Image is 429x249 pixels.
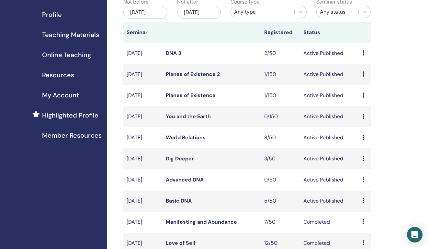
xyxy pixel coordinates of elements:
td: Active Published [300,85,359,106]
a: Love of Self [166,240,196,246]
td: Active Published [300,169,359,191]
td: [DATE] [123,64,163,85]
td: 2/50 [261,43,300,64]
td: Completed [300,212,359,233]
th: Status [300,22,359,43]
td: 1/150 [261,85,300,106]
td: 1/150 [261,64,300,85]
span: Member Resources [42,131,102,140]
th: Registered [261,22,300,43]
td: [DATE] [123,148,163,169]
td: 3/50 [261,148,300,169]
td: Active Published [300,64,359,85]
a: DNA 3 [166,50,181,56]
a: World Relations [166,134,206,141]
td: 0/150 [261,106,300,127]
td: Active Published [300,148,359,169]
a: Dig Deeper [166,155,194,162]
div: Any type [234,8,291,16]
td: 5/50 [261,191,300,212]
td: [DATE] [123,212,163,233]
a: Advanced DNA [166,176,204,183]
span: Resources [42,70,74,80]
td: [DATE] [123,85,163,106]
td: [DATE] [123,127,163,148]
a: Basic DNA [166,197,192,204]
a: Planes of Existence 2 [166,71,220,78]
td: 8/50 [261,127,300,148]
td: [DATE] [123,43,163,64]
td: Active Published [300,191,359,212]
span: Highlighted Profile [42,110,98,120]
span: My Account [42,90,79,100]
div: Any status [320,8,355,16]
td: 0/50 [261,169,300,191]
td: Active Published [300,127,359,148]
span: Online Teaching [42,50,91,60]
a: Planes of Existence [166,92,216,99]
td: 7/50 [261,212,300,233]
td: [DATE] [123,191,163,212]
div: Open Intercom Messenger [407,227,423,243]
td: Active Published [300,43,359,64]
div: [DATE] [177,6,221,19]
td: [DATE] [123,106,163,127]
td: Active Published [300,106,359,127]
span: Teaching Materials [42,30,99,40]
th: Seminar [123,22,163,43]
td: [DATE] [123,169,163,191]
a: You and the Earth [166,113,211,120]
div: [DATE] [123,6,167,19]
span: Profile [42,10,62,19]
a: Manifesting and Abundance [166,218,237,225]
